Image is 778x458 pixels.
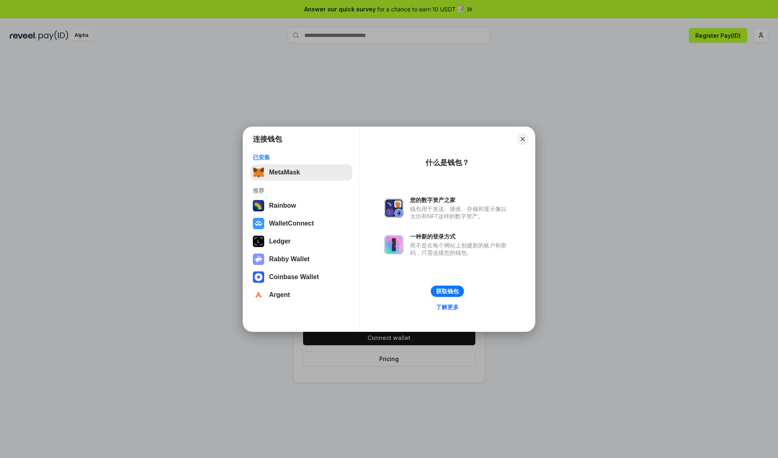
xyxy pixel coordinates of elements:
[253,236,264,247] img: svg+xml,%3Csvg%20xmlns%3D%22http%3A%2F%2Fwww.w3.org%2F2000%2Fsvg%22%20width%3D%2228%22%20height%3...
[425,158,469,168] div: 什么是钱包？
[269,256,310,263] div: Rabby Wallet
[250,215,352,232] button: WalletConnect
[269,202,296,209] div: Rainbow
[384,235,404,254] img: svg+xml,%3Csvg%20xmlns%3D%22http%3A%2F%2Fwww.w3.org%2F2000%2Fsvg%22%20fill%3D%22none%22%20viewBox...
[410,233,511,240] div: 一种新的登录方式
[253,187,350,194] div: 推荐
[436,303,459,311] div: 了解更多
[250,269,352,285] button: Coinbase Wallet
[250,198,352,214] button: Rainbow
[269,238,291,245] div: Ledger
[269,169,300,176] div: MetaMask
[431,286,464,297] button: 获取钱包
[253,134,282,144] h1: 连接钱包
[250,251,352,267] button: Rabby Wallet
[269,220,314,227] div: WalletConnect
[410,242,511,256] div: 而不是在每个网站上创建新的账户和密码，只需连接您的钱包。
[517,133,528,145] button: Close
[250,287,352,303] button: Argent
[431,302,464,312] a: 了解更多
[410,205,511,220] div: 钱包用于发送、接收、存储和显示像以太坊和NFT这样的数字资产。
[253,200,264,211] img: svg+xml,%3Csvg%20width%3D%22120%22%20height%3D%22120%22%20viewBox%3D%220%200%20120%20120%22%20fil...
[384,198,404,218] img: svg+xml,%3Csvg%20xmlns%3D%22http%3A%2F%2Fwww.w3.org%2F2000%2Fsvg%22%20fill%3D%22none%22%20viewBox...
[253,218,264,229] img: svg+xml,%3Csvg%20width%3D%2228%22%20height%3D%2228%22%20viewBox%3D%220%200%2028%2028%22%20fill%3D...
[253,271,264,283] img: svg+xml,%3Csvg%20width%3D%2228%22%20height%3D%2228%22%20viewBox%3D%220%200%2028%2028%22%20fill%3D...
[253,254,264,265] img: svg+xml,%3Csvg%20xmlns%3D%22http%3A%2F%2Fwww.w3.org%2F2000%2Fsvg%22%20fill%3D%22none%22%20viewBox...
[253,154,350,161] div: 已安装
[250,164,352,181] button: MetaMask
[250,233,352,249] button: Ledger
[253,167,264,178] img: svg+xml,%3Csvg%20fill%3D%22none%22%20height%3D%2233%22%20viewBox%3D%220%200%2035%2033%22%20width%...
[253,289,264,301] img: svg+xml,%3Csvg%20width%3D%2228%22%20height%3D%2228%22%20viewBox%3D%220%200%2028%2028%22%20fill%3D...
[410,196,511,204] div: 您的数字资产之家
[269,291,290,299] div: Argent
[436,288,459,295] div: 获取钱包
[269,273,319,281] div: Coinbase Wallet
